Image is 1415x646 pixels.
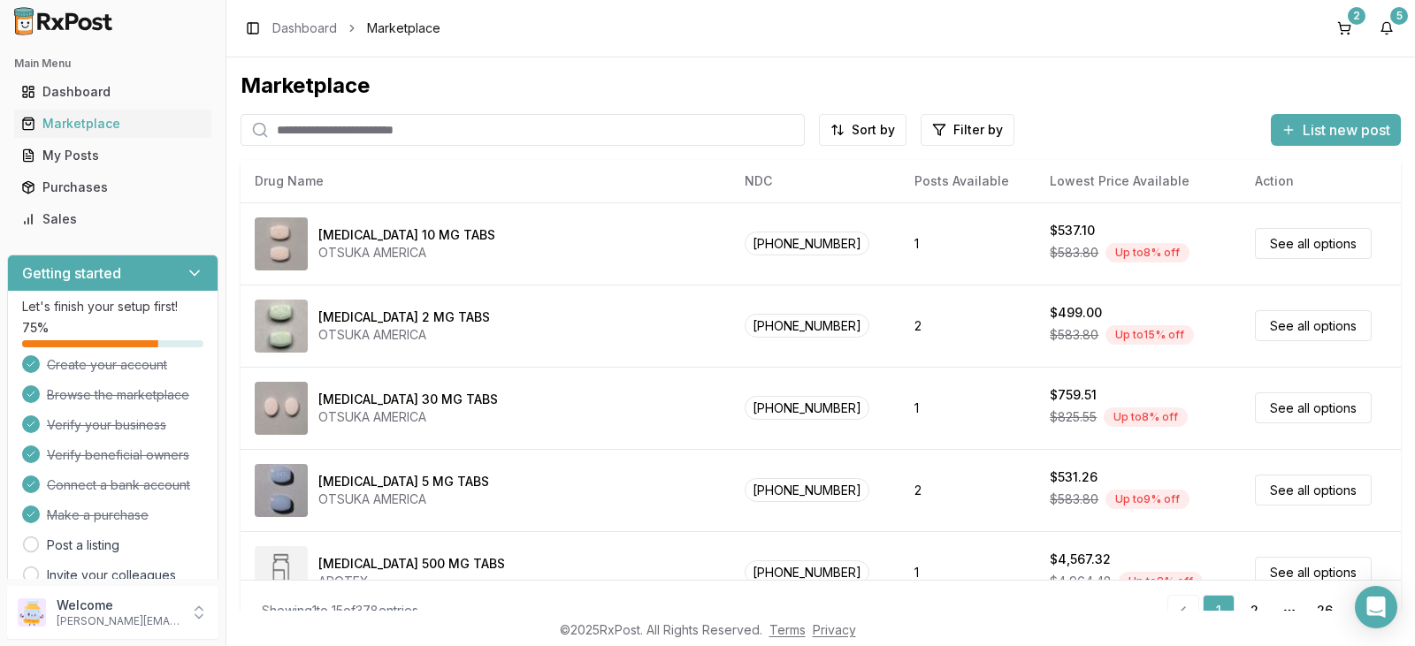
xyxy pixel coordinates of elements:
span: Sort by [852,121,895,139]
div: $4,567.32 [1050,551,1111,568]
a: Privacy [813,622,856,637]
nav: breadcrumb [272,19,440,37]
button: Marketplace [7,110,218,138]
button: Sort by [819,114,906,146]
div: [MEDICAL_DATA] 5 MG TABS [318,473,489,490]
button: Sales [7,205,218,233]
div: Dashboard [21,83,204,101]
a: See all options [1255,557,1372,588]
div: Up to 9 % off [1105,490,1189,509]
div: APOTEX [318,573,505,590]
a: Sales [14,203,211,235]
th: Posts Available [900,160,1036,202]
nav: pagination [1167,595,1380,627]
div: Up to 8 % off [1105,243,1189,262]
div: OTSUKA AMERICA [318,244,495,262]
span: Filter by [953,121,1003,139]
a: See all options [1255,475,1372,505]
td: 2 [900,285,1036,367]
span: $583.80 [1050,326,1098,344]
img: User avatar [18,598,46,627]
span: Marketplace [367,19,440,37]
div: [MEDICAL_DATA] 500 MG TABS [318,555,505,573]
td: 1 [900,531,1036,613]
img: Abilify 30 MG TABS [255,382,308,435]
a: 1 [1203,595,1235,627]
span: Verify beneficial owners [47,446,189,464]
span: $825.55 [1050,408,1097,426]
span: $583.80 [1050,244,1098,262]
a: Invite your colleagues [47,566,176,584]
button: Purchases [7,173,218,201]
span: [PHONE_NUMBER] [745,478,869,502]
th: Action [1241,160,1401,202]
span: [PHONE_NUMBER] [745,314,869,338]
span: 75 % [22,319,49,337]
button: My Posts [7,141,218,170]
div: [MEDICAL_DATA] 30 MG TABS [318,391,498,408]
div: Showing 1 to 15 of 378 entries [262,602,418,619]
span: [PHONE_NUMBER] [745,232,869,255]
button: Filter by [921,114,1014,146]
div: 2 [1348,7,1365,25]
span: Verify your business [47,416,166,434]
div: Open Intercom Messenger [1355,586,1397,628]
div: $499.00 [1050,304,1102,322]
img: Abilify 5 MG TABS [255,464,308,517]
img: Abiraterone Acetate 500 MG TABS [255,546,308,599]
span: Create your account [47,356,167,374]
div: $759.51 [1050,386,1097,404]
p: [PERSON_NAME][EMAIL_ADDRESS][DOMAIN_NAME] [57,614,180,628]
img: Abilify 2 MG TABS [255,300,308,353]
a: Dashboard [272,19,337,37]
a: See all options [1255,310,1372,341]
a: 26 [1309,595,1341,627]
div: $531.26 [1050,468,1098,486]
a: Post a listing [47,536,119,554]
span: Browse the marketplace [47,386,189,404]
div: Marketplace [241,72,1401,100]
button: 2 [1330,14,1358,42]
a: See all options [1255,392,1372,423]
a: Purchases [14,171,211,203]
td: 1 [900,367,1036,449]
th: NDC [730,160,899,202]
div: OTSUKA AMERICA [318,490,489,508]
a: List new post [1271,123,1401,141]
div: Sales [21,210,204,228]
button: List new post [1271,114,1401,146]
td: 1 [900,202,1036,285]
div: Marketplace [21,115,204,133]
a: Marketplace [14,108,211,140]
div: 5 [1390,7,1408,25]
button: Dashboard [7,78,218,106]
th: Lowest Price Available [1036,160,1240,202]
span: List new post [1303,119,1390,141]
th: Drug Name [241,160,730,202]
a: Terms [769,622,806,637]
div: $537.10 [1050,222,1095,239]
h2: Main Menu [14,57,211,71]
span: Make a purchase [47,506,149,524]
a: Dashboard [14,76,211,108]
div: [MEDICAL_DATA] 2 MG TABS [318,308,490,326]
a: My Posts [14,140,211,171]
button: 5 [1373,14,1401,42]
a: See all options [1255,228,1372,259]
h3: Getting started [22,262,121,284]
span: $583.80 [1050,490,1098,508]
div: Up to 8 % off [1104,407,1188,427]
div: OTSUKA AMERICA [318,326,490,344]
span: [PHONE_NUMBER] [745,396,869,420]
p: Let's finish your setup first! [22,298,203,315]
a: 2 [1238,595,1270,627]
div: [MEDICAL_DATA] 10 MG TABS [318,226,495,244]
span: Connect a bank account [47,476,190,494]
div: Purchases [21,179,204,196]
div: My Posts [21,147,204,164]
img: RxPost Logo [7,7,120,35]
div: Up to 8 % off [1119,572,1203,591]
img: Abilify 10 MG TABS [255,217,308,270]
td: 2 [900,449,1036,531]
